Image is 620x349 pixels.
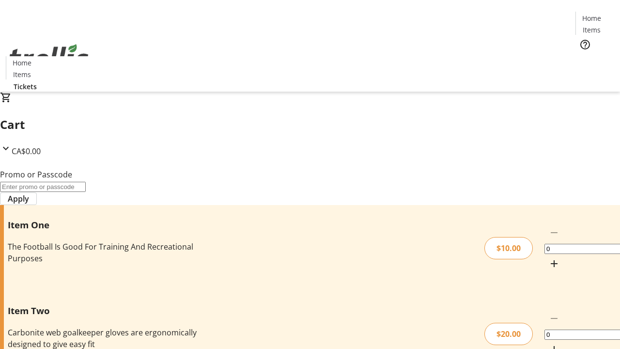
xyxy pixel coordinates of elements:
[8,241,219,264] div: The Football Is Good For Training And Recreational Purposes
[575,56,614,66] a: Tickets
[575,35,595,54] button: Help
[12,146,41,157] span: CA$0.00
[6,33,92,82] img: Orient E2E Organization QT4LaI3WNS's Logo
[8,193,29,205] span: Apply
[484,237,533,259] div: $10.00
[583,25,601,35] span: Items
[6,81,45,92] a: Tickets
[582,13,601,23] span: Home
[13,58,31,68] span: Home
[484,323,533,345] div: $20.00
[13,69,31,79] span: Items
[8,304,219,317] h3: Item Two
[14,81,37,92] span: Tickets
[576,25,607,35] a: Items
[576,13,607,23] a: Home
[8,218,219,232] h3: Item One
[583,56,606,66] span: Tickets
[6,69,37,79] a: Items
[544,254,564,273] button: Increment by one
[6,58,37,68] a: Home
